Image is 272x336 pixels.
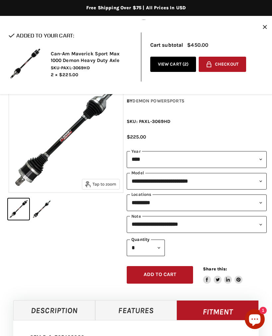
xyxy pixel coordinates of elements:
[144,271,176,277] span: Add to cart
[82,179,119,189] button: Tap to zoom
[127,151,267,168] select: year
[127,216,267,233] select: keys
[95,300,177,320] a: Features
[196,57,246,74] form: cart checkout
[215,62,238,67] span: Checkout
[243,309,267,331] inbox-online-store-chat: Shopify online store chat
[263,25,267,30] button: Close
[51,72,58,78] span: 2 ×
[203,266,227,271] span: Share this:
[9,32,131,38] h2: Added to your cart:
[150,57,196,72] a: View cart (2)
[184,61,187,67] span: 2
[240,19,272,33] a: $0.00
[59,72,78,78] span: $225.00
[51,51,131,64] h2: Can-Am Maverick Sport Max 1000 Demon Heavy Duty Axle
[176,300,259,320] a: Fitment
[9,47,42,80] img: Can-Am Maverick Sport Max 1000 Demon Heavy Duty Axle
[127,266,193,284] button: Add to cart
[113,19,159,33] img: Demon Powersports
[8,198,29,220] button: IMAGE thumbnail
[127,97,267,105] div: by
[9,79,123,193] img: IMAGE
[132,98,184,104] a: Demon Powersports
[127,134,146,140] span: $225.00
[127,195,267,211] select: keys
[31,198,52,220] button: IMAGE thumbnail
[13,300,95,320] a: Description
[127,240,165,256] select: Quantity
[199,57,246,72] button: Checkout
[127,173,267,190] select: modal-name
[203,266,242,284] aside: Share this:
[85,181,116,187] span: Tap to zoom
[127,118,267,125] div: SKU: PAXL-3069HD
[51,65,131,71] span: SKU-PAXL-3069HD
[150,42,183,48] span: Cart subtotal
[187,42,208,48] span: $450.00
